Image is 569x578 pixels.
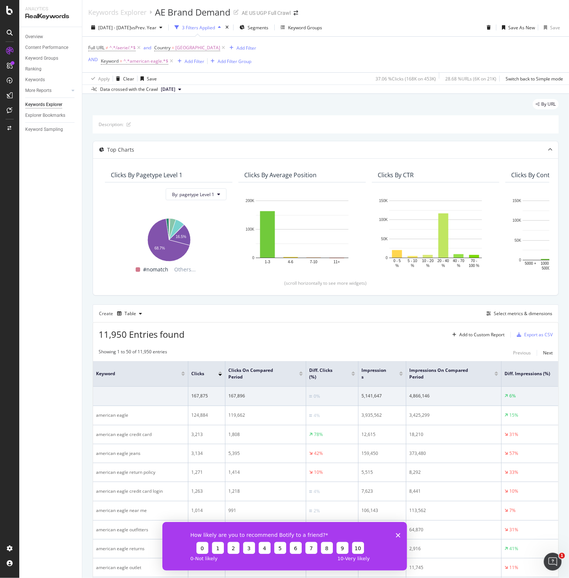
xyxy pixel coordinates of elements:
a: Ranking [25,65,77,73]
button: Clear [113,73,134,85]
div: Keyword Groups [25,55,58,62]
img: Equal [309,491,312,493]
span: Keyword [101,58,119,64]
div: 7% [509,507,516,514]
div: Select metrics & dimensions [494,310,552,317]
div: RealKeywords [25,12,76,21]
div: 3,134 [191,450,222,457]
span: 2025 Sep. 12th [161,86,175,93]
div: Clicks By pagetype Level 1 [111,171,182,179]
div: 11% [509,564,518,571]
div: 1,014 [191,507,222,514]
span: Impressions [361,367,388,380]
div: american eagle near me [96,507,185,514]
div: Export as CSV [524,331,553,338]
div: 1,218 [228,488,303,495]
button: Add to Custom Report [449,329,505,341]
a: Keywords Explorer [25,101,77,109]
div: american eagle returns [96,545,185,552]
div: 31% [509,526,518,533]
div: 119,662 [228,412,303,419]
a: Explorer Bookmarks [25,112,77,119]
span: 11,950 Entries found [99,328,185,340]
button: Save [138,73,157,85]
div: A chart. [244,197,360,269]
img: Equal [309,414,312,417]
span: By: pagetype Level 1 [172,191,214,198]
span: Clicks On Compared Period [228,367,288,380]
a: Keyword Sampling [25,126,77,133]
text: 5000 + [525,261,536,265]
div: 31% [509,431,518,438]
div: 18,210 [409,431,498,438]
span: Segments [248,24,268,31]
text: 50K [381,237,388,241]
text: % [441,264,445,268]
div: 4,866,146 [409,393,498,399]
text: 0 [386,256,388,260]
text: 100K [513,218,522,222]
div: 64,870 [409,526,498,533]
div: Keywords [25,76,45,84]
text: 10 - 20 [422,259,434,263]
a: Keywords Explorer [88,8,146,16]
button: Add Filter [175,57,204,66]
button: AND [88,56,98,63]
span: ^.*american eagle.*$ [123,56,168,66]
span: ≠ [106,44,108,51]
iframe: Survey from Botify [162,522,407,571]
div: Keyword Sampling [25,126,63,133]
span: Keyword [96,370,170,377]
text: % [457,264,460,268]
div: legacy label [533,99,559,109]
div: 8,441 [409,488,498,495]
button: and [143,44,151,51]
div: american eagle return policy [96,469,185,476]
text: % [396,264,399,268]
text: 200K [246,199,255,203]
div: Save As New [508,24,535,31]
div: 0% [314,393,320,400]
div: 57% [509,450,518,457]
text: 5 - 10 [408,259,417,263]
img: Equal [309,395,312,397]
button: [DATE] - [DATE]vsPrev. Year [88,22,165,33]
div: times [224,24,230,31]
button: Switch back to Simple mode [503,73,563,85]
iframe: Intercom live chat [544,553,562,571]
div: american eagle credit card [96,431,185,438]
div: 8,292 [409,469,498,476]
div: Previous [513,350,531,356]
div: 37.06 % Clicks ( 168K on 453K ) [376,76,436,82]
div: Content Performance [25,44,68,52]
div: 2% [314,508,320,514]
div: Data crossed with the Crawl [100,86,158,93]
a: More Reports [25,87,69,95]
div: arrow-right-arrow-left [294,10,298,16]
button: Apply [88,73,110,85]
text: 68.7% [155,246,165,250]
svg: A chart. [378,197,493,269]
text: 0 [519,258,521,262]
text: 0 [252,256,254,260]
span: Country [154,44,171,51]
div: Table [125,311,136,316]
text: 5000 [542,266,550,270]
span: Full URL [88,44,105,51]
div: 3 Filters Applied [182,24,215,31]
div: 373,480 [409,450,498,457]
div: 42% [314,450,323,457]
span: [GEOGRAPHIC_DATA] [175,43,220,53]
a: Overview [25,33,77,41]
text: 11+ [334,260,340,264]
div: 4% [314,412,320,419]
div: 106,143 [361,507,403,514]
text: % [411,264,414,268]
text: 100K [246,227,255,231]
div: Create [99,308,145,320]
